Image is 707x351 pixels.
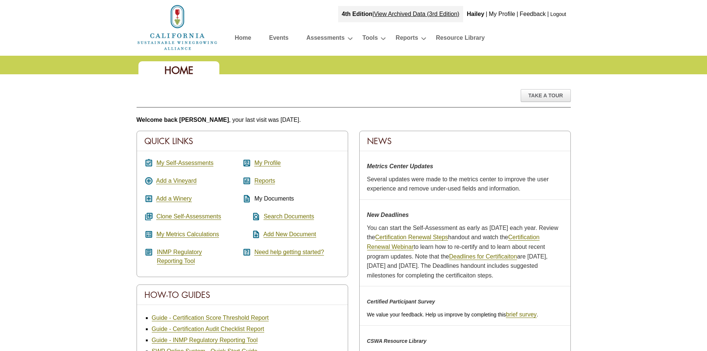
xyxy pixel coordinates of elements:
[367,212,409,218] strong: New Deadlines
[242,159,251,168] i: account_box
[396,33,418,46] a: Reports
[449,253,517,260] a: Deadlines for Certificaiton
[242,176,251,185] i: assessment
[367,299,435,305] em: Certified Participant Survey
[467,11,484,17] b: Hailey
[489,11,515,17] a: My Profile
[367,176,549,192] span: Several updates were made to the metrics center to improve the user experience and remove under-u...
[156,231,219,238] a: My Metrics Calculations
[164,64,193,77] span: Home
[144,230,153,239] i: calculate
[137,24,218,30] a: Home
[152,337,258,344] a: Guide - INMP Regulatory Reporting Tool
[144,212,153,221] i: queue
[156,178,197,184] a: Add a Vineyard
[547,6,550,22] div: |
[254,249,324,256] a: Need help getting started?
[269,33,288,46] a: Events
[242,230,261,239] i: note_add
[137,4,218,51] img: logo_cswa2x.png
[235,33,251,46] a: Home
[342,11,373,17] strong: 4th Edition
[157,249,202,264] a: INMP RegulatoryReporting Tool
[485,6,488,22] div: |
[374,11,459,17] a: View Archived Data (3rd Edition)
[254,195,294,202] span: My Documents
[550,11,566,17] a: Logout
[156,213,221,220] a: Clone Self-Assessments
[367,223,563,280] p: You can start the Self-Assessment as early as [DATE] each year. Review the handout and watch the ...
[137,131,348,151] div: Quick Links
[306,33,344,46] a: Assessments
[521,89,571,102] div: Take A Tour
[254,178,275,184] a: Reports
[242,212,261,221] i: find_in_page
[338,6,463,22] div: |
[436,33,485,46] a: Resource Library
[156,160,213,166] a: My Self-Assessments
[367,338,427,344] em: CSWA Resource Library
[137,285,348,305] div: How-To Guides
[242,248,251,257] i: help_center
[242,194,251,203] i: description
[144,159,153,168] i: assignment_turned_in
[144,248,153,257] i: article
[137,115,571,125] p: , your last visit was [DATE].
[144,176,153,185] i: add_circle
[254,160,281,166] a: My Profile
[506,311,537,318] a: brief survey
[264,213,314,220] a: Search Documents
[367,234,540,250] a: Certification Renewal Webinar
[144,194,153,203] i: add_box
[375,234,448,241] a: Certification Renewal Steps
[367,163,433,169] strong: Metrics Center Updates
[152,315,269,321] a: Guide - Certification Score Threshold Report
[516,6,519,22] div: |
[520,11,546,17] a: Feedback
[156,195,192,202] a: Add a Winery
[264,231,316,238] a: Add New Document
[152,326,264,332] a: Guide - Certification Audit Checklist Report
[363,33,378,46] a: Tools
[360,131,570,151] div: News
[137,117,229,123] b: Welcome back [PERSON_NAME]
[367,312,538,318] span: We value your feedback. Help us improve by completing this .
